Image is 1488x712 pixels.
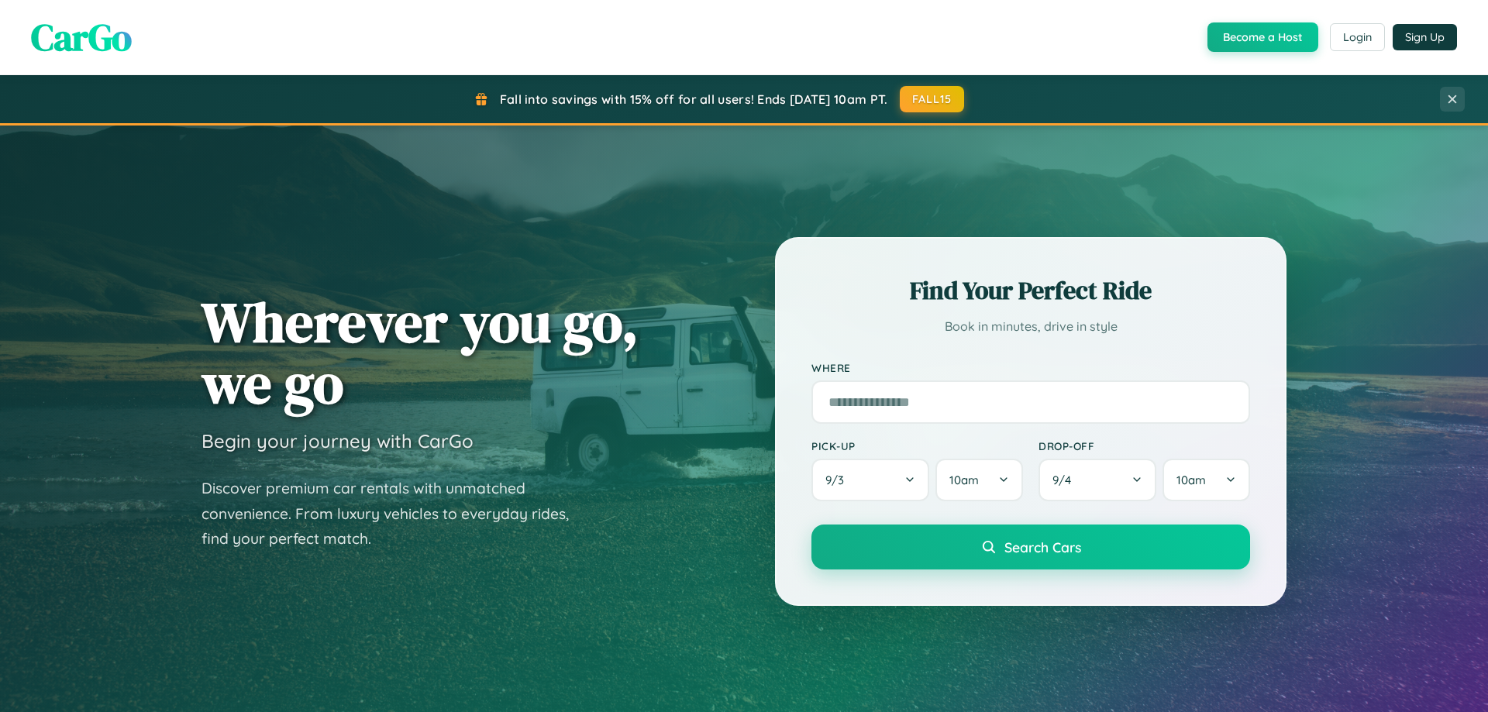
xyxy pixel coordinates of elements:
[201,476,589,552] p: Discover premium car rentals with unmatched convenience. From luxury vehicles to everyday rides, ...
[811,273,1250,308] h2: Find Your Perfect Ride
[1052,473,1079,487] span: 9 / 4
[201,429,474,452] h3: Begin your journey with CarGo
[825,473,852,487] span: 9 / 3
[31,12,132,63] span: CarGo
[1004,538,1081,555] span: Search Cars
[1038,459,1156,501] button: 9/4
[1330,23,1385,51] button: Login
[201,291,639,414] h1: Wherever you go, we go
[811,459,929,501] button: 9/3
[811,361,1250,374] label: Where
[1207,22,1318,52] button: Become a Host
[900,86,965,112] button: FALL15
[1038,439,1250,452] label: Drop-off
[811,525,1250,569] button: Search Cars
[1393,24,1457,50] button: Sign Up
[811,439,1023,452] label: Pick-up
[811,315,1250,338] p: Book in minutes, drive in style
[1176,473,1206,487] span: 10am
[935,459,1023,501] button: 10am
[500,91,888,107] span: Fall into savings with 15% off for all users! Ends [DATE] 10am PT.
[1162,459,1250,501] button: 10am
[949,473,979,487] span: 10am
